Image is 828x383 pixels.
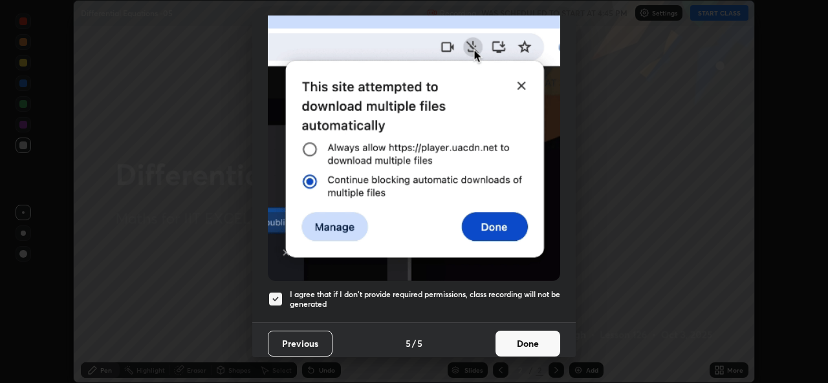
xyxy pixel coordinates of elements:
[412,336,416,350] h4: /
[290,289,560,309] h5: I agree that if I don't provide required permissions, class recording will not be generated
[406,336,411,350] h4: 5
[268,331,332,357] button: Previous
[496,331,560,357] button: Done
[417,336,422,350] h4: 5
